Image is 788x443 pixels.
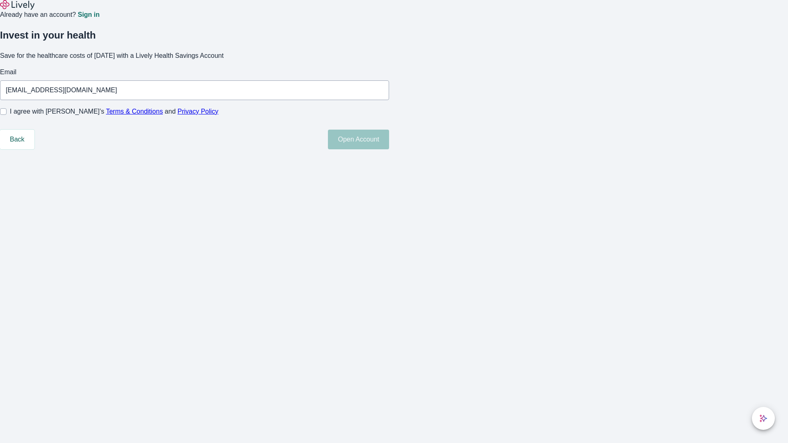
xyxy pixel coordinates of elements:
a: Terms & Conditions [106,108,163,115]
button: chat [752,407,775,430]
a: Sign in [78,11,99,18]
span: I agree with [PERSON_NAME]’s and [10,107,218,116]
svg: Lively AI Assistant [759,414,767,422]
a: Privacy Policy [178,108,219,115]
